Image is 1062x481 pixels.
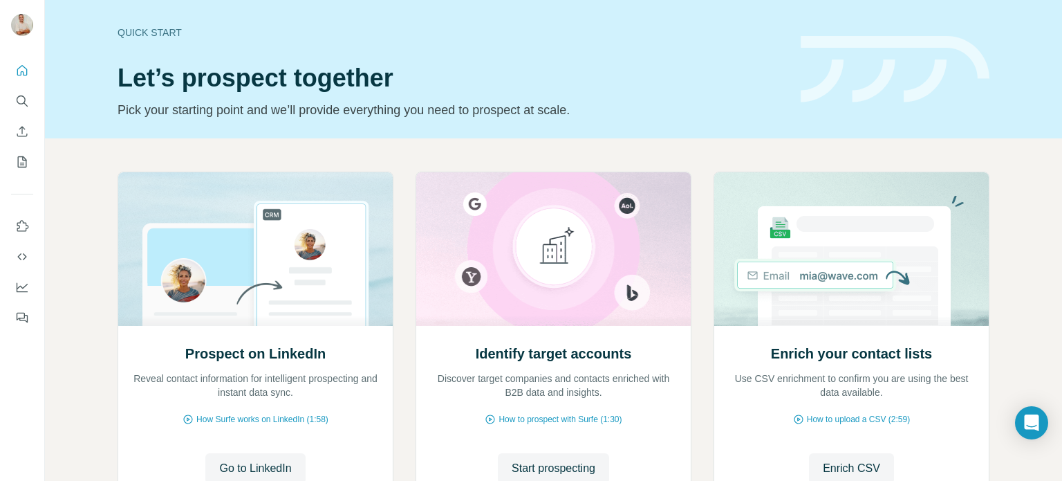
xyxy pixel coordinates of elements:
[499,413,622,426] span: How to prospect with Surfe (1:30)
[430,372,677,399] p: Discover target companies and contacts enriched with B2B data and insights.
[118,26,784,39] div: Quick start
[219,460,291,477] span: Go to LinkedIn
[728,372,975,399] p: Use CSV enrichment to confirm you are using the best data available.
[714,172,989,326] img: Enrich your contact lists
[11,119,33,144] button: Enrich CSV
[118,100,784,120] p: Pick your starting point and we’ll provide everything you need to prospect at scale.
[11,244,33,269] button: Use Surfe API
[11,58,33,83] button: Quick start
[11,149,33,174] button: My lists
[1015,406,1048,439] div: Open Intercom Messenger
[118,172,393,326] img: Prospect on LinkedIn
[185,344,326,363] h2: Prospect on LinkedIn
[11,14,33,36] img: Avatar
[476,344,632,363] h2: Identify target accounts
[196,413,328,426] span: How Surfe works on LinkedIn (1:58)
[118,64,784,92] h1: Let’s prospect together
[11,214,33,239] button: Use Surfe on LinkedIn
[11,275,33,300] button: Dashboard
[512,460,595,477] span: Start prospecting
[132,372,379,399] p: Reveal contact information for intelligent prospecting and instant data sync.
[11,89,33,114] button: Search
[416,172,691,326] img: Identify target accounts
[823,460,880,477] span: Enrich CSV
[801,36,989,103] img: banner
[807,413,910,426] span: How to upload a CSV (2:59)
[771,344,932,363] h2: Enrich your contact lists
[11,305,33,330] button: Feedback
